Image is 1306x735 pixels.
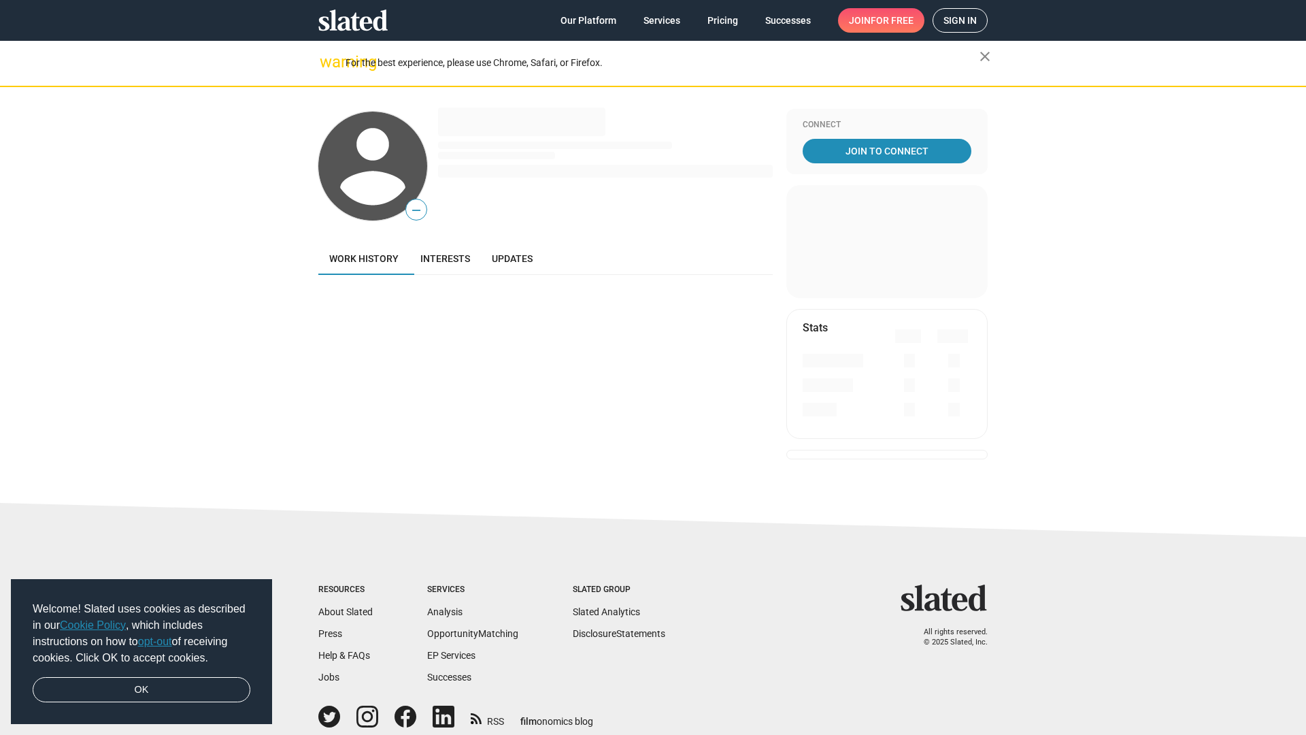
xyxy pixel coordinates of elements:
[60,619,126,631] a: Cookie Policy
[520,716,537,727] span: film
[318,628,342,639] a: Press
[849,8,914,33] span: Join
[871,8,914,33] span: for free
[33,677,250,703] a: dismiss cookie message
[765,8,811,33] span: Successes
[492,253,533,264] span: Updates
[320,54,336,70] mat-icon: warning
[560,8,616,33] span: Our Platform
[329,253,399,264] span: Work history
[803,321,828,335] mat-card-title: Stats
[427,650,475,661] a: EP Services
[550,8,627,33] a: Our Platform
[520,704,593,728] a: filmonomics blog
[633,8,691,33] a: Services
[943,9,977,32] span: Sign in
[909,627,988,647] p: All rights reserved. © 2025 Slated, Inc.
[977,48,993,65] mat-icon: close
[346,54,979,72] div: For the best experience, please use Chrome, Safari, or Firefox.
[33,601,250,666] span: Welcome! Slated uses cookies as described in our , which includes instructions on how to of recei...
[838,8,924,33] a: Joinfor free
[406,201,426,219] span: —
[697,8,749,33] a: Pricing
[138,636,172,647] a: opt-out
[427,628,518,639] a: OpportunityMatching
[803,139,971,163] a: Join To Connect
[420,253,470,264] span: Interests
[573,628,665,639] a: DisclosureStatements
[805,139,969,163] span: Join To Connect
[707,8,738,33] span: Pricing
[318,242,409,275] a: Work history
[481,242,543,275] a: Updates
[573,585,665,595] div: Slated Group
[471,707,504,728] a: RSS
[643,8,680,33] span: Services
[11,579,272,725] div: cookieconsent
[573,606,640,617] a: Slated Analytics
[427,606,463,617] a: Analysis
[318,585,373,595] div: Resources
[427,585,518,595] div: Services
[318,606,373,617] a: About Slated
[933,8,988,33] a: Sign in
[803,120,971,131] div: Connect
[409,242,481,275] a: Interests
[754,8,822,33] a: Successes
[427,672,471,683] a: Successes
[318,650,370,661] a: Help & FAQs
[318,672,339,683] a: Jobs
